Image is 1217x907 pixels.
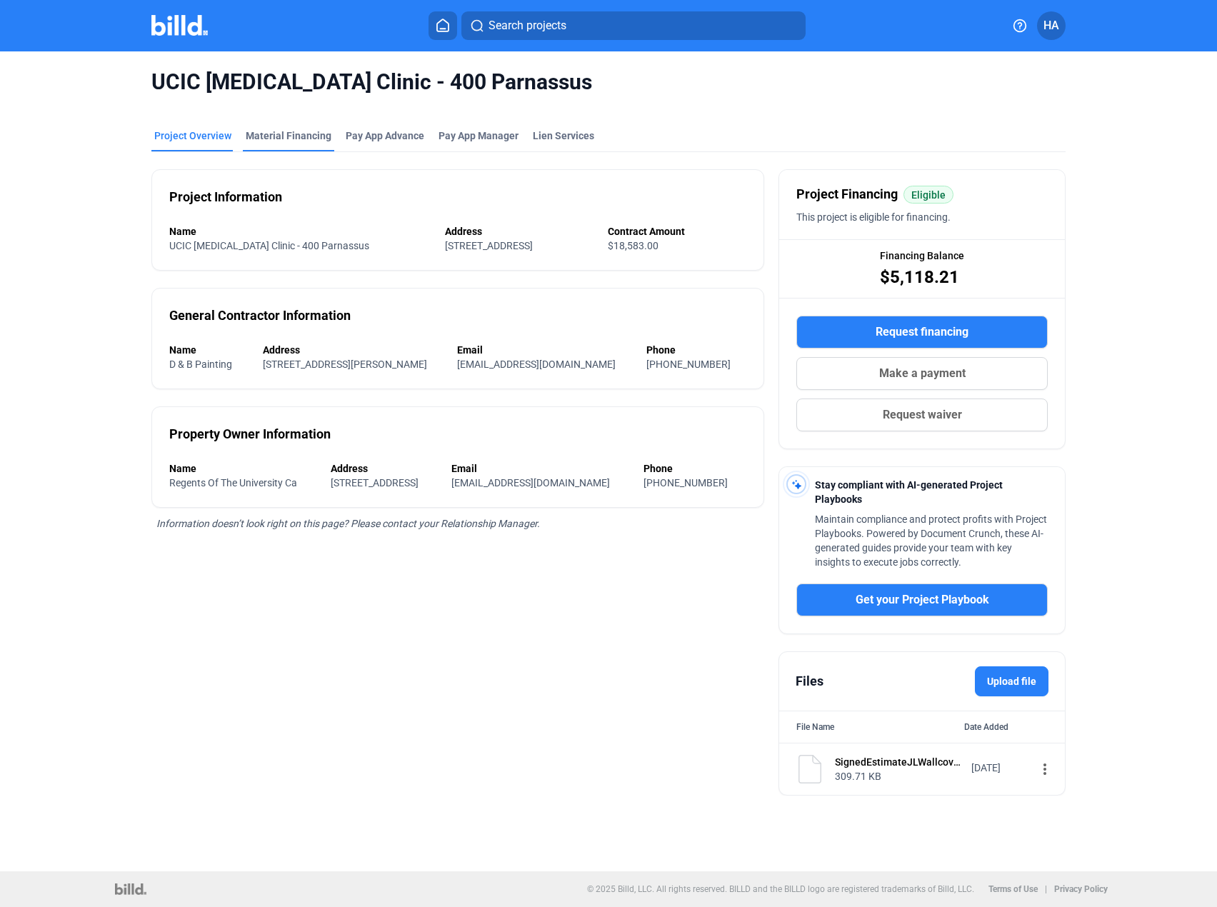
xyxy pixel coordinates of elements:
[1043,17,1059,34] span: HA
[975,666,1048,696] label: Upload file
[796,755,824,783] img: document
[608,240,658,251] span: $18,583.00
[880,249,964,263] span: Financing Balance
[169,343,249,357] div: Name
[154,129,231,143] div: Project Overview
[461,11,806,40] button: Search projects
[646,343,747,357] div: Phone
[346,129,424,143] div: Pay App Advance
[156,518,540,529] span: Information doesn’t look right on this page? Please contact your Relationship Manager.
[883,406,962,424] span: Request waiver
[796,399,1048,431] button: Request waiver
[151,15,208,36] img: Billd Company Logo
[988,884,1038,894] b: Terms of Use
[169,424,331,444] div: Property Owner Information
[903,186,953,204] mat-chip: Eligible
[169,240,369,251] span: UCIC [MEDICAL_DATA] Clinic - 400 Parnassus
[796,184,898,204] span: Project Financing
[439,129,519,143] span: Pay App Manager
[643,477,728,488] span: [PHONE_NUMBER]
[151,69,1066,96] span: UCIC [MEDICAL_DATA] Clinic - 400 Parnassus
[489,17,566,34] span: Search projects
[169,477,297,488] span: Regents Of The University Ca
[856,591,989,608] span: Get your Project Playbook
[246,129,331,143] div: Material Financing
[1054,884,1108,894] b: Privacy Policy
[331,477,419,488] span: [STREET_ADDRESS]
[1036,761,1053,778] mat-icon: more_vert
[643,461,747,476] div: Phone
[835,755,962,769] div: SignedEstimateJLWallcoveringUCSFMRIandClinicRenovation.pdf
[796,720,834,734] div: File Name
[1037,11,1066,40] button: HA
[815,479,1003,505] span: Stay compliant with AI-generated Project Playbooks
[796,211,951,223] span: This project is eligible for financing.
[964,720,1048,734] div: Date Added
[169,461,316,476] div: Name
[263,359,427,370] span: [STREET_ADDRESS][PERSON_NAME]
[587,884,974,894] p: © 2025 Billd, LLC. All rights reserved. BILLD and the BILLD logo are registered trademarks of Bil...
[971,761,1028,775] div: [DATE]
[169,306,351,326] div: General Contractor Information
[451,477,610,488] span: [EMAIL_ADDRESS][DOMAIN_NAME]
[445,224,594,239] div: Address
[169,187,282,207] div: Project Information
[835,769,962,783] div: 309.71 KB
[876,324,968,341] span: Request financing
[796,316,1048,349] button: Request financing
[263,343,444,357] div: Address
[533,129,594,143] div: Lien Services
[796,671,823,691] div: Files
[445,240,533,251] span: [STREET_ADDRESS]
[796,583,1048,616] button: Get your Project Playbook
[457,343,632,357] div: Email
[608,224,746,239] div: Contract Amount
[1045,884,1047,894] p: |
[115,883,146,895] img: logo
[451,461,629,476] div: Email
[457,359,616,370] span: [EMAIL_ADDRESS][DOMAIN_NAME]
[815,513,1047,568] span: Maintain compliance and protect profits with Project Playbooks. Powered by Document Crunch, these...
[879,365,966,382] span: Make a payment
[169,224,431,239] div: Name
[880,266,959,289] span: $5,118.21
[331,461,438,476] div: Address
[646,359,731,370] span: [PHONE_NUMBER]
[169,359,232,370] span: D & B Painting
[796,357,1048,390] button: Make a payment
